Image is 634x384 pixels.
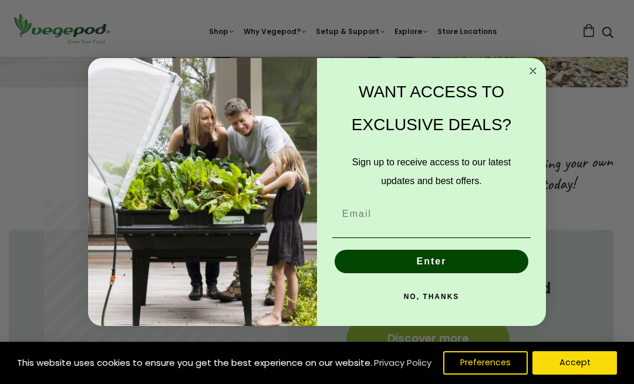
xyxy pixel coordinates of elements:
[332,285,531,308] button: NO, THANKS
[17,356,372,369] span: This website uses cookies to ensure you get the best experience on our website.
[352,157,511,186] span: Sign up to receive access to our latest updates and best offers.
[443,351,528,375] button: Preferences
[372,352,433,373] a: Privacy Policy (opens in a new tab)
[532,351,617,375] button: Accept
[352,83,511,134] span: WANT ACCESS TO EXCLUSIVE DEALS?
[526,64,540,78] button: Close dialog
[88,58,317,326] img: e9d03583-1bb1-490f-ad29-36751b3212ff.jpeg
[335,250,528,273] button: Enter
[332,202,531,226] input: Email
